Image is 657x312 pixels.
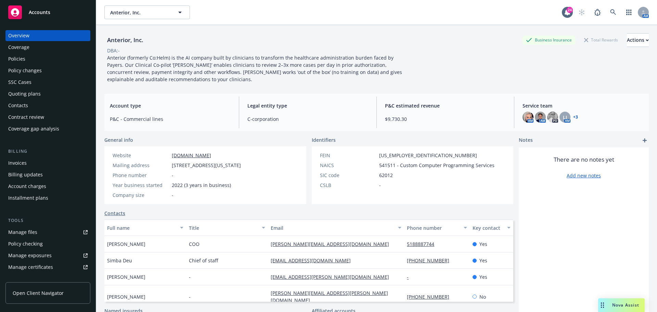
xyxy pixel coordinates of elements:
a: - [407,274,414,280]
button: Email [268,220,404,236]
span: 62012 [379,172,393,179]
img: photo [547,112,558,123]
a: Policies [5,53,90,64]
button: Nova Assist [598,298,645,312]
a: Policy checking [5,238,90,249]
span: General info [104,136,133,143]
div: Drag to move [598,298,607,312]
span: Account type [110,102,231,109]
span: Identifiers [312,136,336,143]
div: DBA: - [107,47,120,54]
a: Policy changes [5,65,90,76]
a: Installment plans [5,192,90,203]
a: [PERSON_NAME][EMAIL_ADDRESS][PERSON_NAME][DOMAIN_NAME] [271,290,388,303]
div: Manage exposures [8,250,52,261]
span: [PERSON_NAME] [107,240,145,248]
span: Manage exposures [5,250,90,261]
div: Overview [8,30,29,41]
a: Manage claims [5,273,90,284]
a: Accounts [5,3,90,22]
button: Anterior, Inc. [104,5,190,19]
div: Policy changes [8,65,42,76]
a: Search [606,5,620,19]
span: - [189,273,191,280]
a: Billing updates [5,169,90,180]
span: [PERSON_NAME] [107,273,145,280]
span: Yes [479,257,487,264]
div: SIC code [320,172,376,179]
button: Phone number [404,220,469,236]
a: Manage files [5,227,90,238]
span: Legal entity type [247,102,368,109]
a: [EMAIL_ADDRESS][DOMAIN_NAME] [271,257,356,264]
span: $9,730.30 [385,115,506,123]
span: - [379,182,381,189]
span: [STREET_ADDRESS][US_STATE] [172,162,241,169]
span: Accounts [29,10,50,15]
a: Contacts [104,210,125,217]
span: P&C - Commercial lines [110,115,231,123]
div: Contacts [8,100,28,111]
div: 24 [567,7,573,13]
div: Email [271,224,394,232]
div: Anterior, Inc. [104,36,146,45]
a: [PHONE_NUMBER] [407,257,455,264]
span: - [189,293,191,300]
a: Account charges [5,181,90,192]
img: photo [535,112,546,123]
span: Service team [523,102,643,109]
span: - [172,172,173,179]
a: Coverage [5,42,90,53]
button: Actions [627,33,649,47]
div: Key contact [473,224,503,232]
span: 2022 (3 years in business) [172,182,231,189]
span: C-corporation [247,115,368,123]
span: - [172,191,173,199]
div: Quoting plans [8,88,41,99]
a: 5188887744 [407,241,440,247]
div: Phone number [113,172,169,179]
span: P&C estimated revenue [385,102,506,109]
div: Total Rewards [581,36,621,44]
div: Manage files [8,227,37,238]
div: NAICS [320,162,376,169]
a: Contacts [5,100,90,111]
button: Title [186,220,268,236]
a: +3 [573,115,578,119]
div: Business Insurance [523,36,575,44]
a: Report a Bug [591,5,604,19]
span: Chief of staff [189,257,218,264]
a: Manage certificates [5,262,90,273]
span: 541511 - Custom Computer Programming Services [379,162,494,169]
div: Policies [8,53,25,64]
div: Year business started [113,182,169,189]
a: Invoices [5,158,90,169]
div: Contract review [8,112,44,123]
span: LI [563,114,567,121]
div: Installment plans [8,192,48,203]
div: Company size [113,191,169,199]
div: Coverage [8,42,29,53]
div: Billing [5,148,90,155]
div: Account charges [8,181,46,192]
span: [US_EMPLOYER_IDENTIFICATION_NUMBER] [379,152,477,159]
span: Yes [479,273,487,280]
a: [DOMAIN_NAME] [172,152,211,159]
div: FEIN [320,152,376,159]
span: Simba Deu [107,257,132,264]
a: Quoting plans [5,88,90,99]
a: Overview [5,30,90,41]
div: SSC Cases [8,77,31,88]
a: [EMAIL_ADDRESS][PERSON_NAME][DOMAIN_NAME] [271,274,395,280]
a: [PERSON_NAME][EMAIL_ADDRESS][DOMAIN_NAME] [271,241,395,247]
a: [PHONE_NUMBER] [407,294,455,300]
div: Tools [5,217,90,224]
span: No [479,293,486,300]
div: Title [189,224,258,232]
a: Add new notes [567,172,601,179]
span: [PERSON_NAME] [107,293,145,300]
button: Key contact [470,220,513,236]
span: There are no notes yet [554,155,614,164]
a: Contract review [5,112,90,123]
div: Mailing address [113,162,169,169]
